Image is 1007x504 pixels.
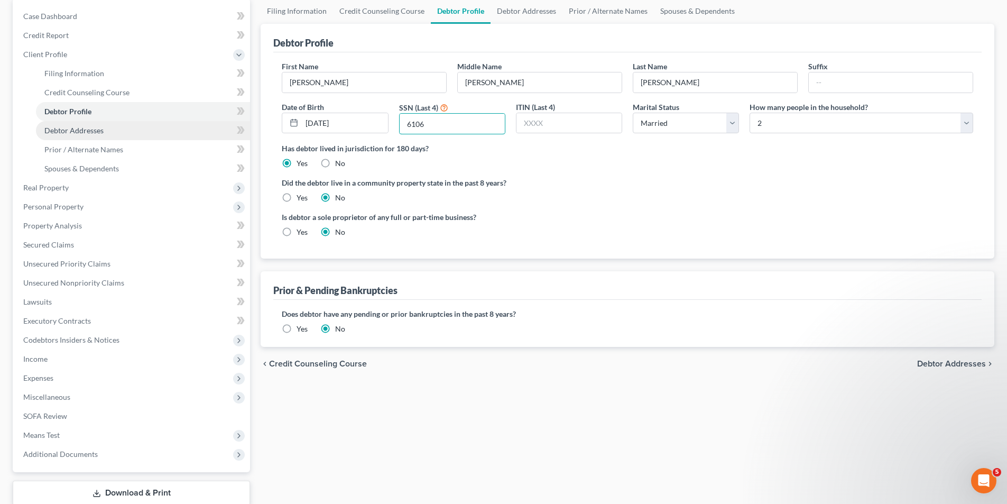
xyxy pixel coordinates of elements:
[15,7,250,26] a: Case Dashboard
[15,273,250,292] a: Unsecured Nonpriority Claims
[917,360,994,368] button: Debtor Addresses chevron_right
[23,278,124,287] span: Unsecured Nonpriority Claims
[750,102,868,113] label: How many people in the household?
[273,284,398,297] div: Prior & Pending Bankruptcies
[282,102,324,113] label: Date of Birth
[917,360,986,368] span: Debtor Addresses
[273,36,334,49] div: Debtor Profile
[335,158,345,169] label: No
[633,61,667,72] label: Last Name
[44,126,104,135] span: Debtor Addresses
[302,113,387,133] input: MM/DD/YYYY
[36,159,250,178] a: Spouses & Dependents
[809,72,973,93] input: --
[282,212,622,223] label: Is debtor a sole proprietor of any full or part-time business?
[15,235,250,254] a: Secured Claims
[15,254,250,273] a: Unsecured Priority Claims
[261,360,269,368] i: chevron_left
[44,88,130,97] span: Credit Counseling Course
[457,61,502,72] label: Middle Name
[282,143,973,154] label: Has debtor lived in jurisdiction for 180 days?
[400,114,505,134] input: XXXX
[297,158,308,169] label: Yes
[335,324,345,334] label: No
[633,102,679,113] label: Marital Status
[15,26,250,45] a: Credit Report
[36,64,250,83] a: Filing Information
[23,31,69,40] span: Credit Report
[23,12,77,21] span: Case Dashboard
[297,193,308,203] label: Yes
[44,69,104,78] span: Filing Information
[335,193,345,203] label: No
[23,373,53,382] span: Expenses
[282,308,973,319] label: Does debtor have any pending or prior bankruptcies in the past 8 years?
[23,50,67,59] span: Client Profile
[44,107,91,116] span: Debtor Profile
[297,324,308,334] label: Yes
[399,102,438,113] label: SSN (Last 4)
[23,430,60,439] span: Means Test
[808,61,828,72] label: Suffix
[986,360,994,368] i: chevron_right
[36,140,250,159] a: Prior / Alternate Names
[993,468,1001,476] span: 5
[23,221,82,230] span: Property Analysis
[23,240,74,249] span: Secured Claims
[36,102,250,121] a: Debtor Profile
[297,227,308,237] label: Yes
[23,354,48,363] span: Income
[15,311,250,331] a: Executory Contracts
[633,72,797,93] input: --
[44,145,123,154] span: Prior / Alternate Names
[516,102,555,113] label: ITIN (Last 4)
[36,121,250,140] a: Debtor Addresses
[23,259,110,268] span: Unsecured Priority Claims
[23,450,98,459] span: Additional Documents
[23,316,91,325] span: Executory Contracts
[971,468,996,493] iframe: Intercom live chat
[261,360,367,368] button: chevron_left Credit Counseling Course
[23,297,52,306] span: Lawsuits
[23,202,84,211] span: Personal Property
[282,72,446,93] input: --
[335,227,345,237] label: No
[458,72,622,93] input: M.I
[44,164,119,173] span: Spouses & Dependents
[15,216,250,235] a: Property Analysis
[36,83,250,102] a: Credit Counseling Course
[282,61,318,72] label: First Name
[23,335,119,344] span: Codebtors Insiders & Notices
[15,407,250,426] a: SOFA Review
[23,392,70,401] span: Miscellaneous
[269,360,367,368] span: Credit Counseling Course
[516,113,622,133] input: XXXX
[15,292,250,311] a: Lawsuits
[23,183,69,192] span: Real Property
[23,411,67,420] span: SOFA Review
[282,177,973,188] label: Did the debtor live in a community property state in the past 8 years?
